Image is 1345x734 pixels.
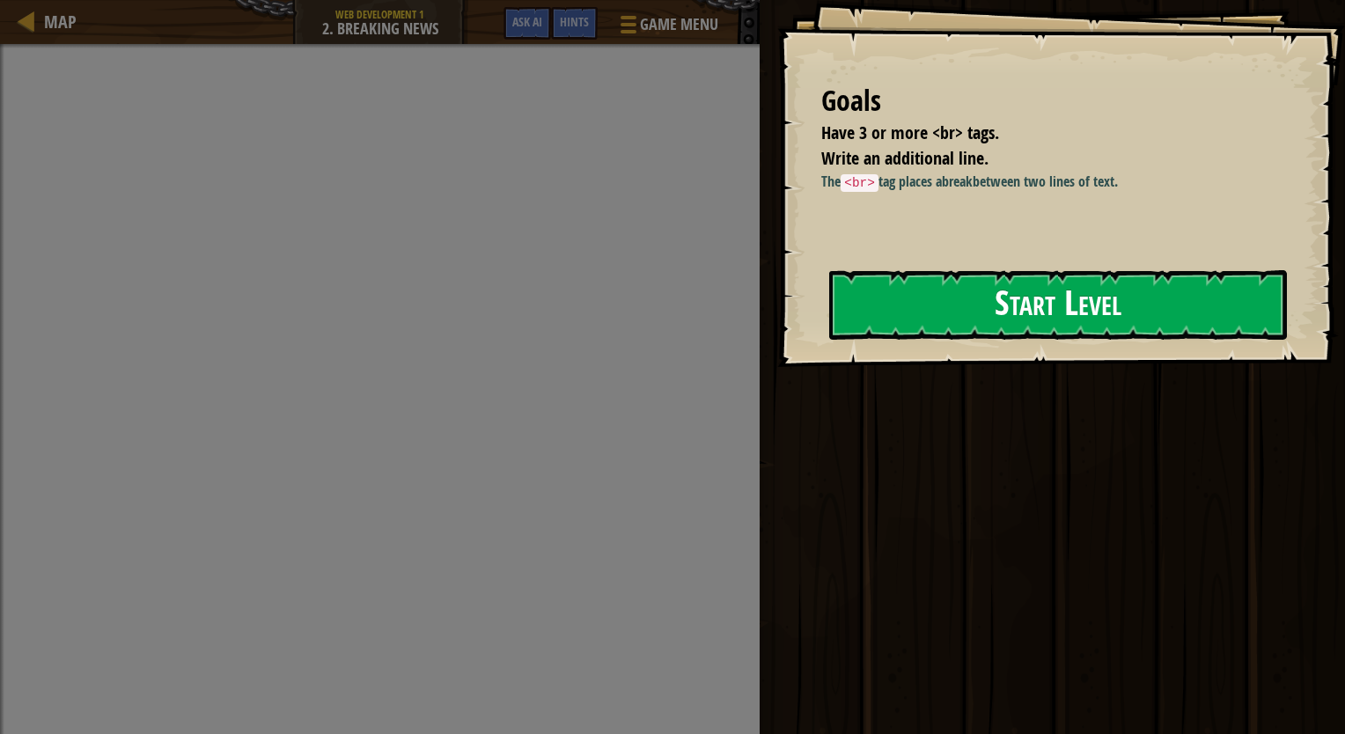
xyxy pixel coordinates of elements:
[503,7,551,40] button: Ask AI
[821,81,1283,121] div: Goals
[512,13,542,30] span: Ask AI
[640,13,718,36] span: Game Menu
[821,172,1297,193] p: The tag places a between two lines of text.
[799,146,1279,172] li: Write an additional line.
[560,13,589,30] span: Hints
[799,121,1279,146] li: Have 3 or more <br> tags.
[821,146,989,170] span: Write an additional line.
[35,10,77,33] a: Map
[829,270,1287,340] button: Start Level
[821,121,999,144] span: Have 3 or more <br> tags.
[44,10,77,33] span: Map
[841,174,878,192] code: <br>
[606,7,729,48] button: Game Menu
[942,172,973,191] strong: break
